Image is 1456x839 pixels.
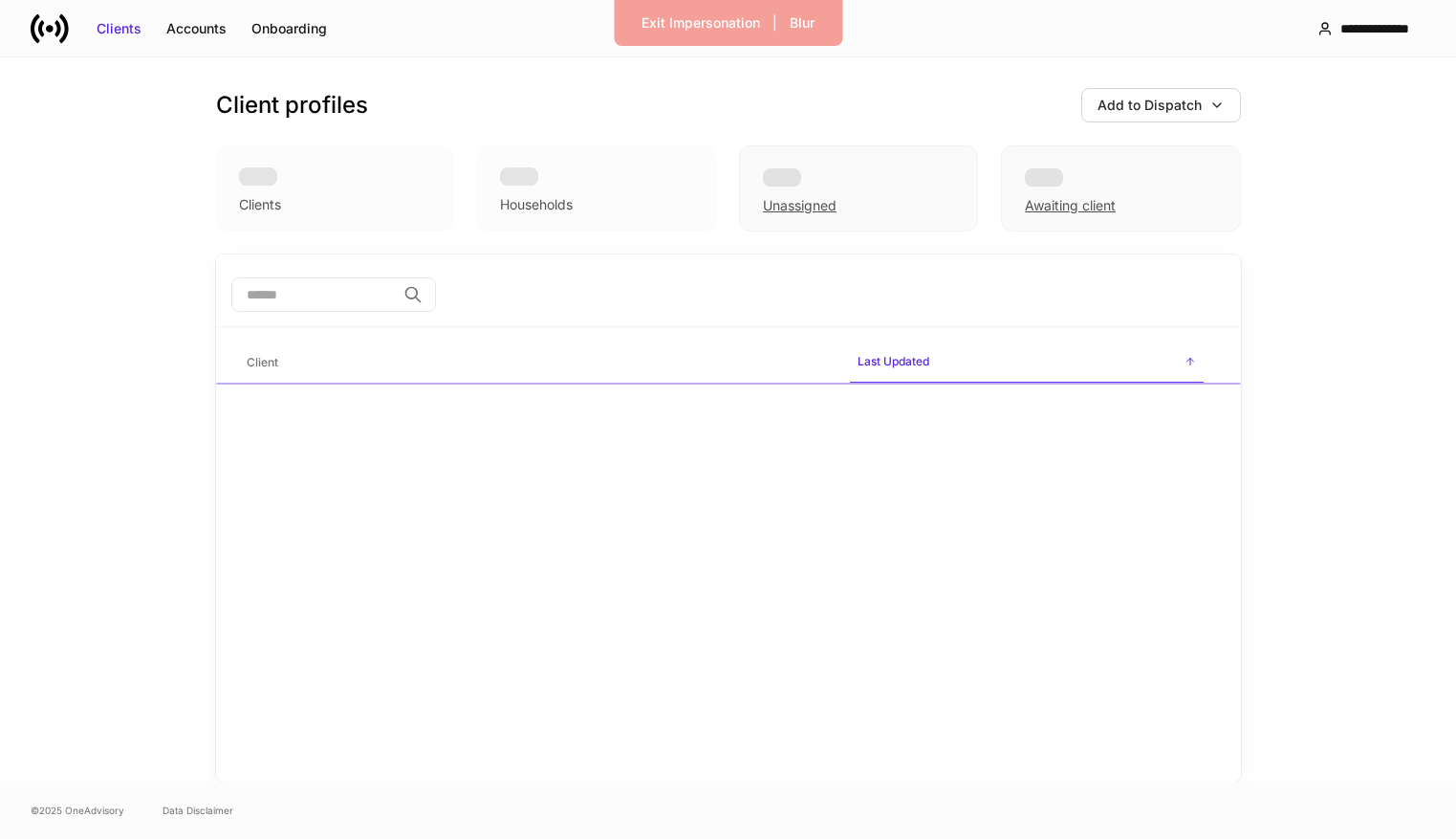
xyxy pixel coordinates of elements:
[239,195,281,214] div: Clients
[1025,196,1116,215] div: Awaiting client
[97,19,141,38] div: Clients
[1097,96,1202,115] div: Add to Dispatch
[790,13,815,33] div: Blur
[629,8,772,38] button: Exit Impersonation
[31,803,124,818] span: © 2025 OneAdvisory
[500,195,573,214] div: Households
[239,13,339,44] button: Onboarding
[850,342,1204,384] span: Last Updated
[777,8,827,38] button: Blur
[154,13,239,44] button: Accounts
[84,13,154,44] button: Clients
[166,19,227,38] div: Accounts
[739,145,978,232] div: Unassigned
[216,90,368,121] h3: Client profiles
[247,353,278,371] h6: Client
[163,803,233,818] a: Data Disclaimer
[251,19,327,38] div: Onboarding
[1081,88,1241,122] button: Add to Dispatch
[239,343,835,383] span: Client
[641,13,760,33] div: Exit Impersonation
[1001,145,1240,232] div: Awaiting client
[858,352,929,370] h6: Last Updated
[763,196,837,215] div: Unassigned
